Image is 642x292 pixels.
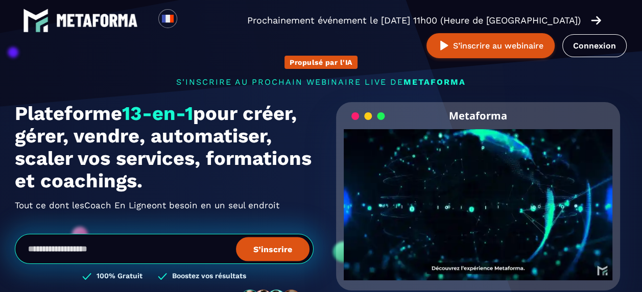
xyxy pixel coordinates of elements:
[15,102,314,192] h1: Plateforme pour créer, gérer, vendre, automatiser, scaler vos services, formations et coachings.
[15,77,628,87] p: s'inscrire au prochain webinaire live de
[122,102,193,125] span: 13-en-1
[56,14,138,27] img: logo
[403,77,466,87] span: METAFORMA
[344,129,613,263] video: Your browser does not support the video tag.
[23,8,49,33] img: logo
[82,272,91,281] img: checked
[247,13,581,28] p: Prochainement événement le [DATE] 11h00 (Heure de [GEOGRAPHIC_DATA])
[161,12,174,25] img: fr
[449,102,507,129] h2: Metaforma
[15,197,314,213] h2: Tout ce dont les ont besoin en un seul endroit
[177,9,202,32] div: Search for option
[562,34,627,57] a: Connexion
[351,111,385,121] img: loading
[97,272,142,281] h3: 100% Gratuit
[186,14,194,27] input: Search for option
[426,33,555,58] button: S’inscrire au webinaire
[438,39,450,52] img: play
[158,272,167,281] img: checked
[236,237,310,261] button: S’inscrire
[84,197,152,213] span: Coach En Ligne
[591,15,601,26] img: arrow-right
[172,272,246,281] h3: Boostez vos résultats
